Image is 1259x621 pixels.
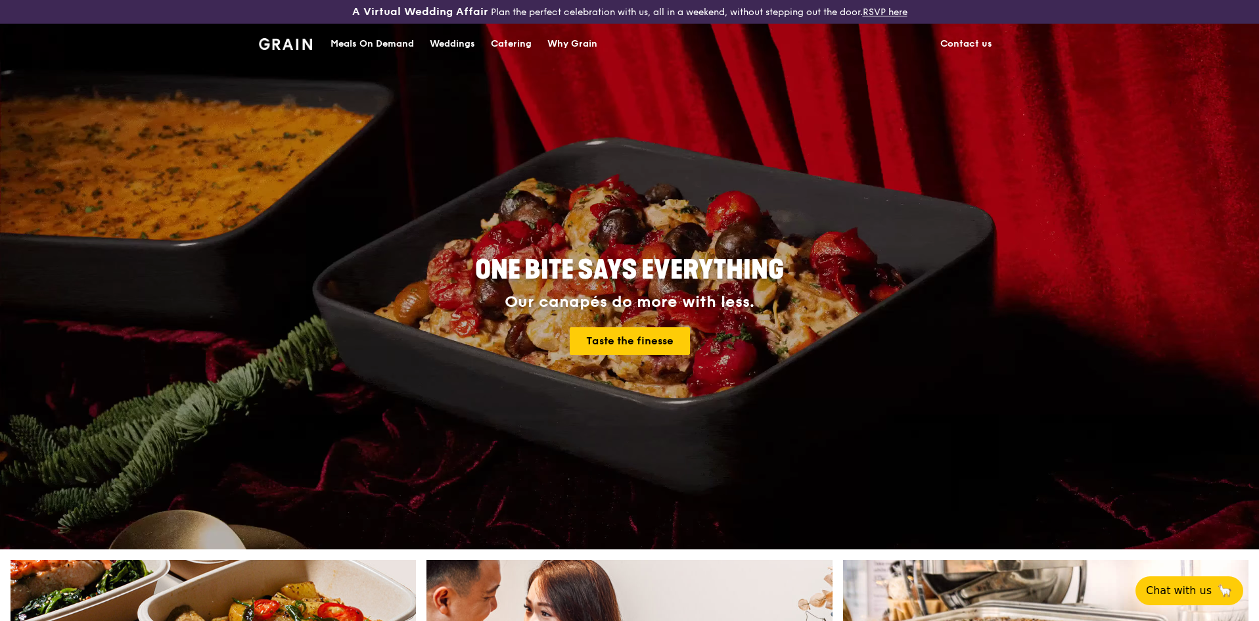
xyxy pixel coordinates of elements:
[491,24,532,64] div: Catering
[251,5,1008,18] div: Plan the perfect celebration with us, all in a weekend, without stepping out the door.
[539,24,605,64] a: Why Grain
[259,23,312,62] a: GrainGrain
[1146,583,1212,599] span: Chat with us
[475,254,784,286] span: ONE BITE SAYS EVERYTHING
[483,24,539,64] a: Catering
[331,24,414,64] div: Meals On Demand
[863,7,907,18] a: RSVP here
[932,24,1000,64] a: Contact us
[1217,583,1233,599] span: 🦙
[422,24,483,64] a: Weddings
[393,293,866,311] div: Our canapés do more with less.
[547,24,597,64] div: Why Grain
[1135,576,1243,605] button: Chat with us🦙
[430,24,475,64] div: Weddings
[259,38,312,50] img: Grain
[352,5,488,18] h3: A Virtual Wedding Affair
[570,327,690,355] a: Taste the finesse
